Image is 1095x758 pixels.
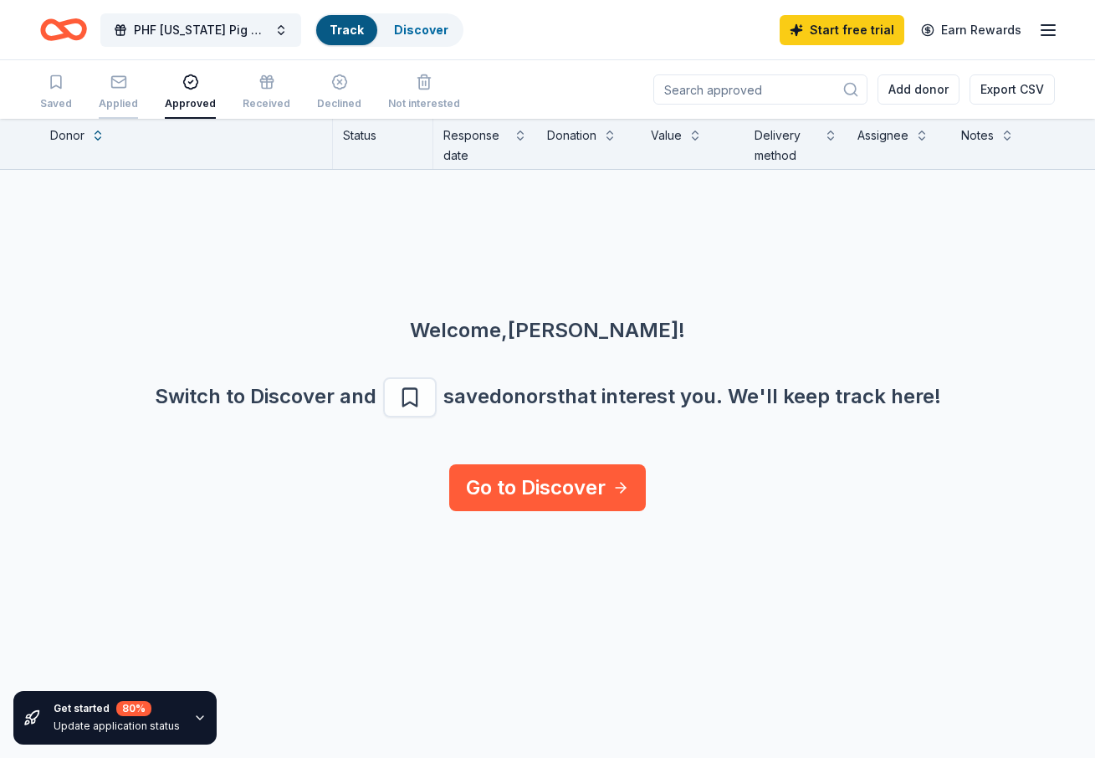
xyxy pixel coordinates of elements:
a: Go to Discover [449,464,646,511]
div: Assignee [857,125,908,146]
div: Value [651,125,682,146]
a: Discover [394,23,448,37]
button: Add donor [878,74,959,105]
span: PHF [US_STATE] Pig Roast Fundraise [134,20,268,40]
div: Notes [961,125,994,146]
button: TrackDiscover [315,13,463,47]
a: Home [40,10,87,49]
input: Search approved [653,74,867,105]
a: Track [330,23,364,37]
div: Get started [54,701,180,716]
div: Switch to Discover and save donors that interest you. We ' ll keep track here! [40,377,1055,417]
button: Not interested [388,67,460,119]
div: Delivery method [755,125,818,166]
button: Applied [99,67,138,119]
div: 80 % [116,701,151,716]
button: Approved [165,67,216,119]
div: Donor [50,125,84,146]
a: Start free trial [780,15,904,45]
div: Donation [547,125,596,146]
div: Applied [99,97,138,110]
div: Approved [165,97,216,110]
div: Response date [443,125,507,166]
div: Received [243,97,290,110]
button: PHF [US_STATE] Pig Roast Fundraise [100,13,301,47]
button: Saved [40,67,72,119]
div: Welcome, [PERSON_NAME] ! [40,317,1055,344]
div: Update application status [54,720,180,733]
div: Status [333,119,433,169]
div: Saved [40,97,72,110]
button: Declined [317,67,361,119]
a: Earn Rewards [911,15,1031,45]
button: Export CSV [970,74,1055,105]
div: Not interested [388,97,460,110]
button: Received [243,67,290,119]
div: Declined [317,97,361,110]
